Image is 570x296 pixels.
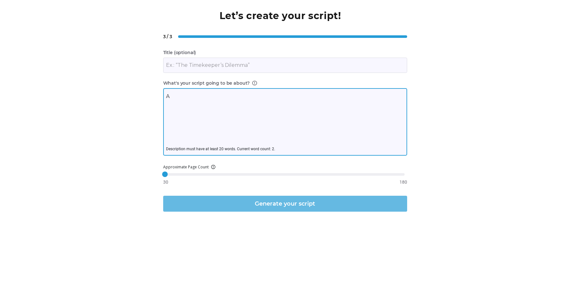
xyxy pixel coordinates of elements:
[163,179,168,186] span: 30
[163,79,407,87] label: What's your script going to be about?
[166,61,404,69] input: Ex.: “The Timekeeper’s Dilemma”
[163,32,176,41] span: 3 / 3
[204,10,357,22] div: Let’s create your script!
[163,48,407,57] label: Title (optional)
[163,164,215,170] label: Approximate Page Count
[163,196,407,212] button: Generate your script
[166,146,404,152] div: Description must have at least 20 words. Current word count: 2.
[400,179,407,186] span: 180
